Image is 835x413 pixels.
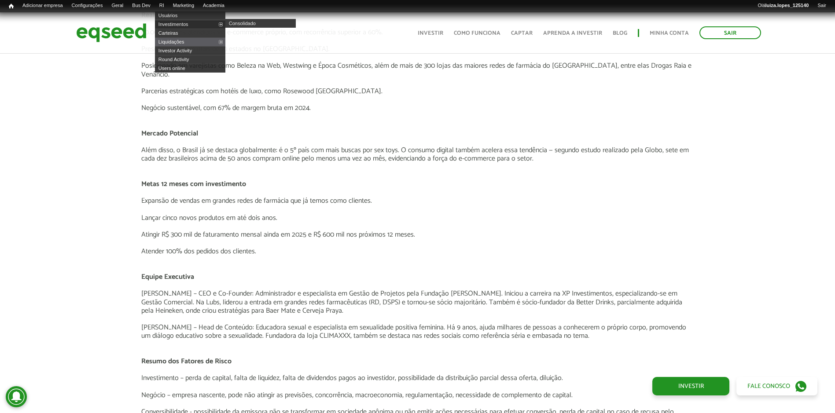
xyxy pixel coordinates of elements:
strong: luiza.lopes_125140 [765,3,809,8]
a: Investir [418,30,443,36]
a: Como funciona [454,30,500,36]
a: Fale conosco [736,377,817,395]
a: Geral [107,2,128,9]
strong: Mercado Potencial [141,128,198,139]
strong: Metas 12 meses com investimento [141,178,246,190]
a: Configurações [67,2,107,9]
strong: Equipe Executiva [141,271,194,283]
img: EqSeed [76,21,147,44]
p: [PERSON_NAME] – CEO e Co-Founder: Administrador e especialista em Gestão de Projetos pela Fundaçã... [141,289,694,315]
p: Negócio – empresa nascente, pode não atingir as previsões, concorrência, macroeconomia, regulamen... [141,391,694,399]
a: Sair [813,2,831,9]
a: Início [4,2,18,11]
a: Investir [652,377,729,395]
strong: Resumo dos Fatores de Risco [141,355,232,367]
a: Sair [699,26,761,39]
p: Posicionado em varejistas como Beleza na Web, Westwing e Época Cosméticos, além de mais de 300 lo... [141,62,694,78]
p: Atingir R$ 300 mil de faturamento mensal ainda em 2025 e R$ 600 mil nos próximos 12 meses. [141,230,694,239]
span: Início [9,3,14,9]
a: Bus Dev [128,2,155,9]
p: Negócio sustentável, com 67% de margem bruta em 2024. [141,104,694,112]
p: Atender 100% dos pedidos dos clientes. [141,247,694,256]
a: Marketing [169,2,199,9]
p: Parcerias estratégicas com hotéis de luxo, como Rosewood [GEOGRAPHIC_DATA]. [141,87,694,95]
a: Academia [199,2,229,9]
a: Captar [511,30,533,36]
p: Lançar cinco novos produtos em até dois anos. [141,214,694,222]
a: Usuários [155,11,225,20]
a: Minha conta [650,30,689,36]
a: Oláluiza.lopes_125140 [753,2,813,9]
p: [PERSON_NAME] – Head de Conteúdo: Educadora sexual e especialista em sexualidade positiva feminin... [141,323,694,340]
p: Além disso, o Brasil já se destaca globalmente: é o 5º país com mais buscas por sex toys. O consu... [141,146,694,163]
p: Expansão de vendas em grandes redes de farmácia que já temos como clientes. [141,197,694,205]
p: Investimento – perda de capital, falta de liquidez, falta de dividendos pagos ao investidor, poss... [141,374,694,382]
a: Adicionar empresa [18,2,67,9]
a: Blog [613,30,627,36]
a: RI [155,2,169,9]
a: Aprenda a investir [543,30,602,36]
